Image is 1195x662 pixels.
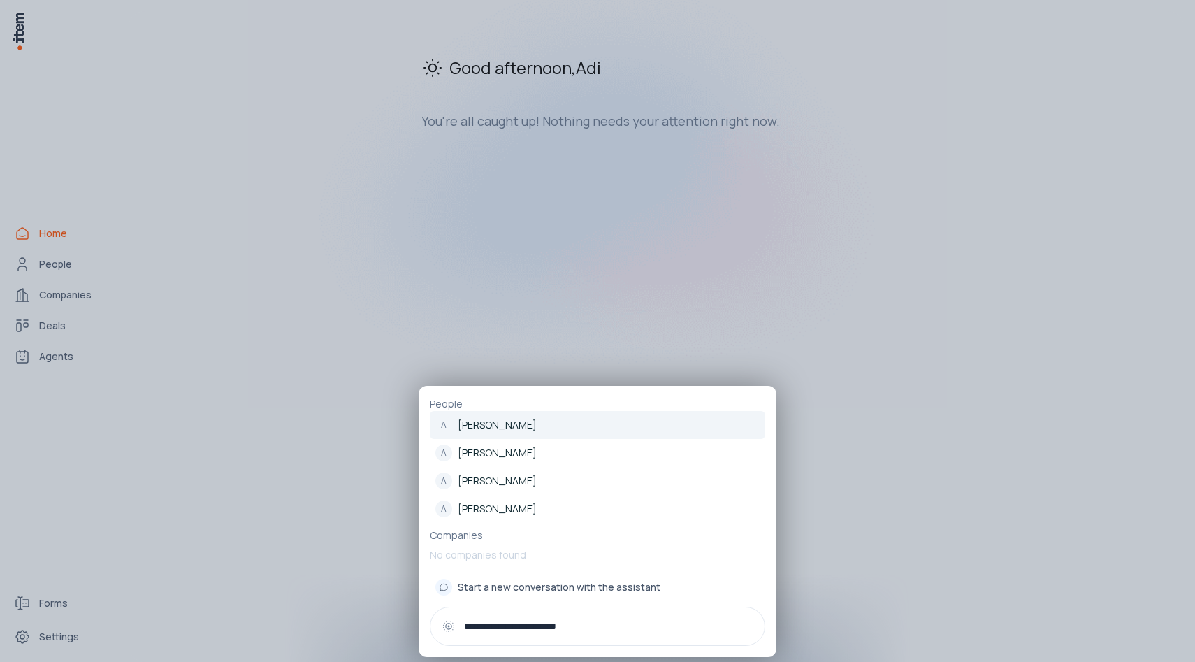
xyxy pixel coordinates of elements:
span: Start a new conversation with the assistant [458,580,660,594]
p: Companies [430,528,765,542]
a: A[PERSON_NAME] [430,411,765,439]
div: PeopleA[PERSON_NAME]A[PERSON_NAME]A[PERSON_NAME]A[PERSON_NAME]CompaniesNo companies foundStart a ... [419,386,776,657]
p: [PERSON_NAME] [458,474,537,488]
p: [PERSON_NAME] [458,446,537,460]
button: Start a new conversation with the assistant [430,573,765,601]
p: No companies found [430,542,765,568]
a: A[PERSON_NAME] [430,495,765,523]
div: A [435,501,452,517]
p: People [430,397,765,411]
a: A[PERSON_NAME] [430,467,765,495]
p: [PERSON_NAME] [458,502,537,516]
div: A [435,445,452,461]
a: A[PERSON_NAME] [430,439,765,467]
div: A [435,417,452,433]
p: [PERSON_NAME] [458,418,537,432]
div: A [435,473,452,489]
